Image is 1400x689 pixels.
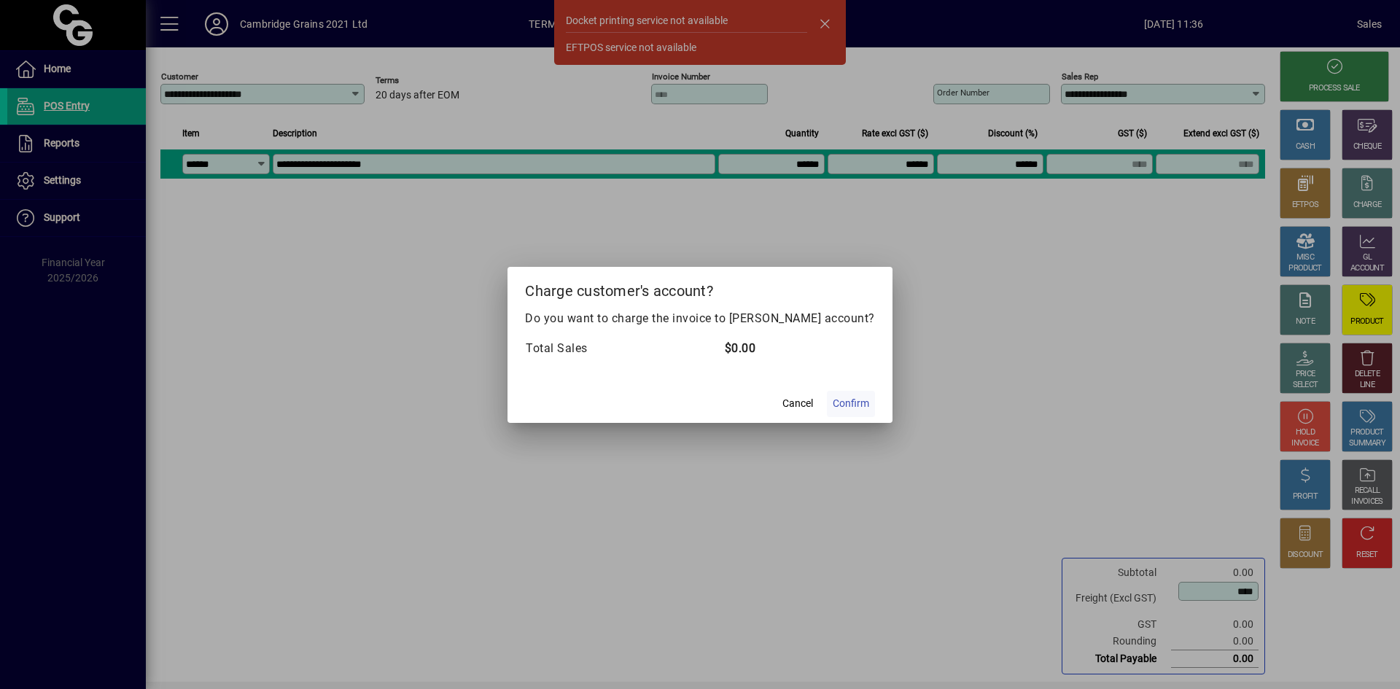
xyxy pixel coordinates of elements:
td: $0.00 [724,339,875,358]
span: Cancel [782,396,813,411]
td: Total Sales [525,339,724,358]
h2: Charge customer's account? [507,267,892,309]
span: Confirm [833,396,869,411]
button: Cancel [774,391,821,417]
p: Do you want to charge the invoice to [PERSON_NAME] account? [525,310,875,327]
button: Confirm [827,391,875,417]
